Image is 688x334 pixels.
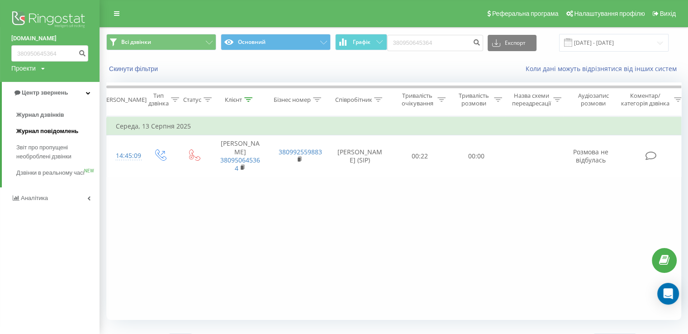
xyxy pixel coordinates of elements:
span: Звіт про пропущені необроблені дзвінки [16,143,95,161]
button: Експорт [488,35,536,51]
div: Бізнес номер [274,96,311,104]
div: Співробітник [335,96,372,104]
span: Налаштування профілю [574,10,645,17]
div: Клієнт [225,96,242,104]
span: Журнал повідомлень [16,127,78,136]
a: 380992559883 [279,148,322,156]
a: Коли дані можуть відрізнятися вiд інших систем [526,64,681,73]
div: Тривалість розмови [456,92,492,107]
button: Всі дзвінки [106,34,216,50]
a: 380950645364 [220,156,260,172]
div: Тривалість очікування [399,92,435,107]
a: Центр звернень [2,82,100,104]
input: Пошук за номером [11,45,88,62]
span: Графік [353,39,370,45]
div: [PERSON_NAME] [101,96,147,104]
td: [PERSON_NAME] [211,135,270,177]
div: Статус [183,96,201,104]
a: Звіт про пропущені необроблені дзвінки [16,139,100,165]
td: [PERSON_NAME] (SIP) [328,135,392,177]
button: Скинути фільтри [106,65,162,73]
div: 14:45:09 [116,147,134,165]
span: Всі дзвінки [121,38,151,46]
div: Назва схеми переадресації [512,92,551,107]
span: Дзвінки в реальному часі [16,168,84,177]
input: Пошук за номером [387,35,483,51]
div: Проекти [11,64,36,73]
span: Центр звернень [22,89,68,96]
div: Аудіозапис розмови [571,92,615,107]
span: Аналiтика [21,195,48,201]
td: Середа, 13 Серпня 2025 [107,117,686,135]
span: Вихід [660,10,676,17]
td: 00:22 [392,135,448,177]
div: Open Intercom Messenger [657,283,679,305]
span: Розмова не відбулась [573,148,608,164]
a: Дзвінки в реальному часіNEW [16,165,100,181]
td: 00:00 [448,135,505,177]
div: Тип дзвінка [148,92,169,107]
span: Реферальна програма [492,10,559,17]
a: Журнал повідомлень [16,123,100,139]
a: [DOMAIN_NAME] [11,34,88,43]
span: Журнал дзвінків [16,110,64,119]
a: Журнал дзвінків [16,107,100,123]
img: Ringostat logo [11,9,88,32]
div: Коментар/категорія дзвінка [619,92,672,107]
button: Графік [335,34,387,50]
button: Основний [221,34,331,50]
